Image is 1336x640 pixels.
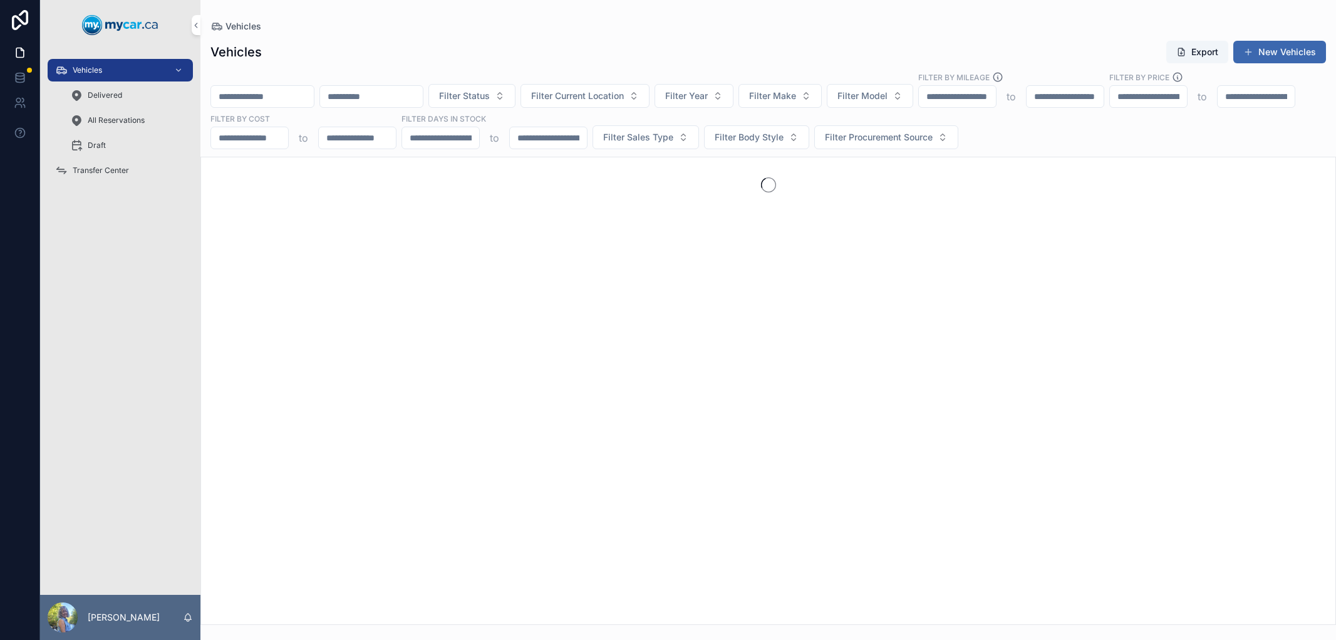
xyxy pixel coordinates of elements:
[88,115,145,125] span: All Reservations
[63,84,193,107] a: Delivered
[439,90,490,102] span: Filter Status
[704,125,809,149] button: Select Button
[827,84,913,108] button: Select Button
[73,165,129,176] span: Transfer Center
[603,131,673,144] span: Filter Sales Type
[225,20,261,33] span: Vehicles
[210,43,262,61] h1: Vehicles
[749,90,796,102] span: Filter Make
[63,109,193,132] a: All Reservations
[88,90,122,100] span: Delivered
[715,131,784,144] span: Filter Body Style
[837,90,888,102] span: Filter Model
[299,130,308,145] p: to
[88,611,160,624] p: [PERSON_NAME]
[531,90,624,102] span: Filter Current Location
[48,59,193,81] a: Vehicles
[210,20,261,33] a: Vehicles
[1198,89,1207,104] p: to
[82,15,158,35] img: App logo
[1233,41,1326,63] button: New Vehicles
[655,84,733,108] button: Select Button
[1166,41,1228,63] button: Export
[520,84,650,108] button: Select Button
[1007,89,1016,104] p: to
[593,125,699,149] button: Select Button
[48,159,193,182] a: Transfer Center
[1109,71,1169,83] label: FILTER BY PRICE
[738,84,822,108] button: Select Button
[40,50,200,198] div: scrollable content
[665,90,708,102] span: Filter Year
[825,131,933,144] span: Filter Procurement Source
[918,71,990,83] label: Filter By Mileage
[210,113,270,124] label: FILTER BY COST
[63,134,193,157] a: Draft
[401,113,486,124] label: Filter Days In Stock
[814,125,958,149] button: Select Button
[428,84,515,108] button: Select Button
[88,140,106,150] span: Draft
[73,65,102,75] span: Vehicles
[490,130,499,145] p: to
